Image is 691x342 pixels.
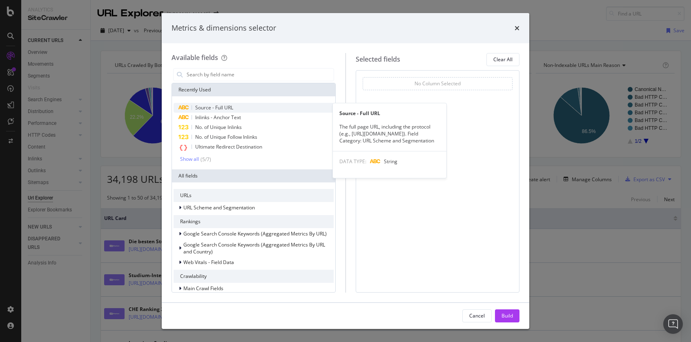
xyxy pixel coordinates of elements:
span: DATA TYPE: [339,158,366,165]
div: Open Intercom Messenger [663,314,683,334]
div: Clear All [493,56,513,63]
div: The full page URL, including the protocol (e.g., [URL][DOMAIN_NAME]). Field Category: URL Scheme ... [333,123,446,144]
span: Inlinks - Anchor Text [195,114,241,121]
div: Available fields [172,53,218,62]
div: Metrics & dimensions selector [172,23,276,33]
span: Google Search Console Keywords (Aggregated Metrics By URL and Country) [183,241,325,255]
div: All fields [172,169,335,182]
span: Web Vitals - Field Data [183,259,234,266]
span: No. of Unique Inlinks [195,124,242,131]
div: Rankings [174,215,334,228]
div: Build [502,312,513,319]
button: Cancel [462,309,492,322]
span: Google Search Console Keywords (Aggregated Metrics By URL) [183,230,327,237]
div: Recently Used [172,83,335,96]
div: modal [162,13,529,329]
div: Source - Full URL [333,110,446,117]
span: Source - Full URL [195,104,233,111]
div: Cancel [469,312,485,319]
div: Crawlability [174,270,334,283]
span: String [384,158,397,165]
span: Main Crawl Fields [183,285,223,292]
button: Clear All [486,53,519,66]
button: Build [495,309,519,322]
span: Ultimate Redirect Destination [195,143,262,150]
span: No. of Unique Follow Inlinks [195,133,257,140]
div: Show all [180,156,199,162]
div: ( 5 / 7 ) [199,156,211,163]
span: URL Scheme and Segmentation [183,204,255,211]
div: No Column Selected [415,80,461,87]
div: Selected fields [356,55,400,64]
div: times [515,23,519,33]
input: Search by field name [186,69,334,81]
div: URLs [174,189,334,202]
